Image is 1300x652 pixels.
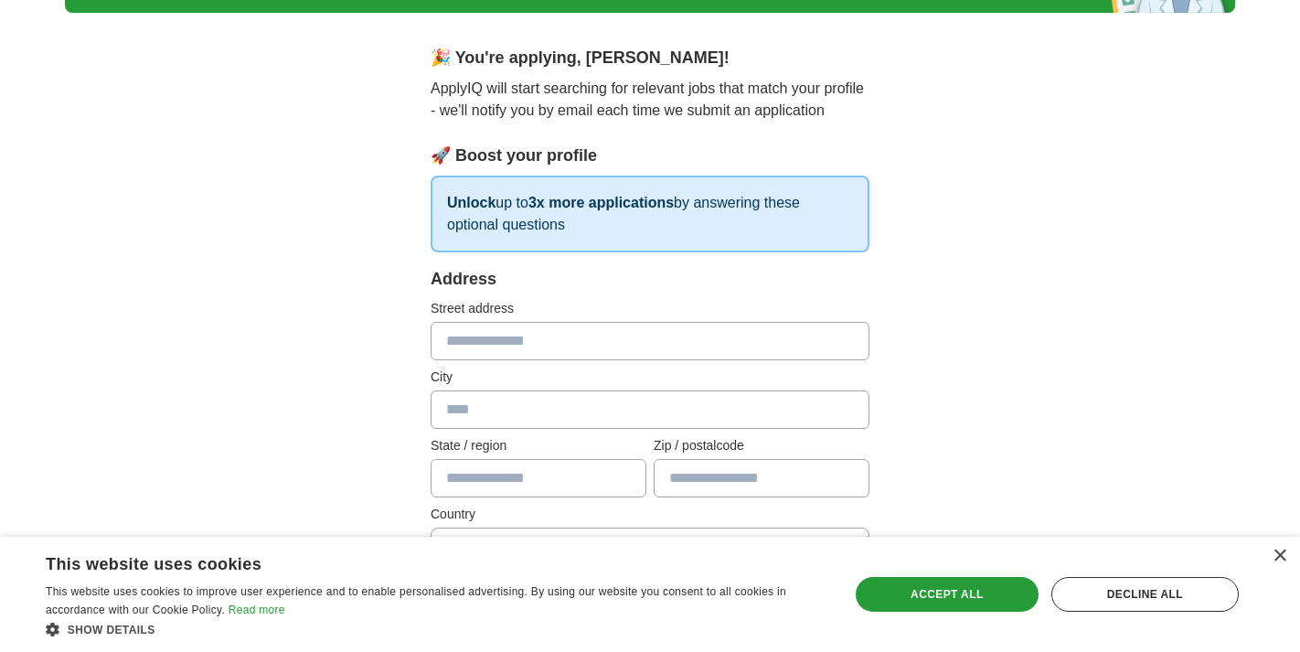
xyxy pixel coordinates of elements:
[46,548,780,575] div: This website uses cookies
[431,299,869,318] label: Street address
[431,267,869,292] div: Address
[1273,550,1286,563] div: Close
[654,436,869,455] label: Zip / postalcode
[431,368,869,387] label: City
[431,46,869,70] div: 🎉 You're applying , [PERSON_NAME] !
[856,577,1039,612] div: Accept all
[431,528,869,566] button: Please select...
[447,195,495,210] strong: Unlock
[229,604,285,616] a: Read more, opens a new window
[68,624,155,636] span: Show details
[431,436,646,455] label: State / region
[431,505,869,524] label: Country
[431,176,869,252] p: up to by answering these optional questions
[431,78,869,122] p: ApplyIQ will start searching for relevant jobs that match your profile - we'll notify you by emai...
[46,585,786,616] span: This website uses cookies to improve user experience and to enable personalised advertising. By u...
[431,144,869,168] div: 🚀 Boost your profile
[1051,577,1239,612] div: Decline all
[528,195,674,210] strong: 3x more applications
[446,536,546,558] span: Please select...
[46,620,826,638] div: Show details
